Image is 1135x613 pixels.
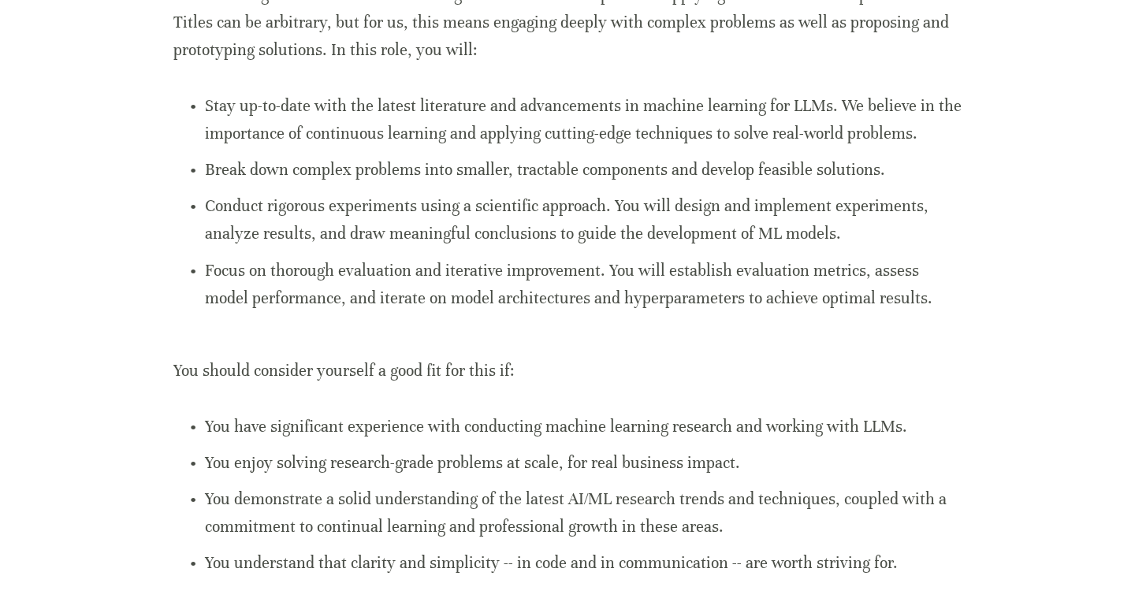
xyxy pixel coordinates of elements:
[205,449,962,477] p: You enjoy solving research-grade problems at scale, for real business impact.
[205,156,962,184] p: Break down complex problems into smaller, tractable components and develop feasible solutions.
[205,413,962,440] p: You have significant experience with conducting machine learning research and working with LLMs.
[173,329,962,385] p: You should consider yourself a good fit for this if:
[205,549,962,577] p: You understand that clarity and simplicity -- in code and in communication -- are worth striving ...
[205,257,962,312] p: Focus on thorough evaluation and iterative improvement. You will establish evaluation metrics, as...
[205,192,962,247] p: Conduct rigorous experiments using a scientific approach. You will design and implement experimen...
[205,92,962,147] p: Stay up-to-date with the latest literature and advancements in machine learning for LLMs. We beli...
[205,485,962,541] p: You demonstrate a solid understanding of the latest AI/ML research trends and techniques, coupled...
